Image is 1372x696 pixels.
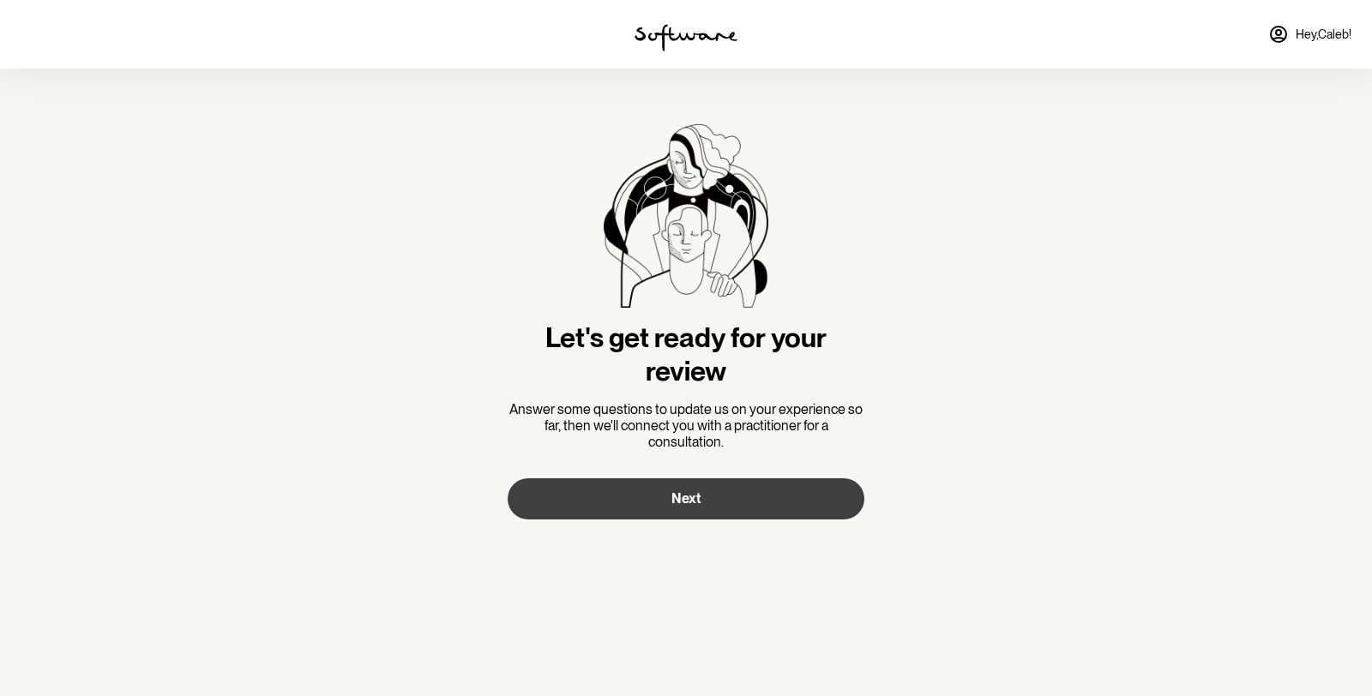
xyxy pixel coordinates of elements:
[1296,27,1351,42] span: Hey, Caleb !
[671,490,701,507] span: Next
[508,401,864,451] p: Answer some questions to update us on your experience so far, then we'll connect you with a pract...
[508,478,864,519] button: Next
[604,123,768,308] img: Software treatment bottle
[1258,14,1362,55] a: Hey,Caleb!
[635,24,737,51] img: software logo
[508,321,864,387] h3: Let's get ready for your review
